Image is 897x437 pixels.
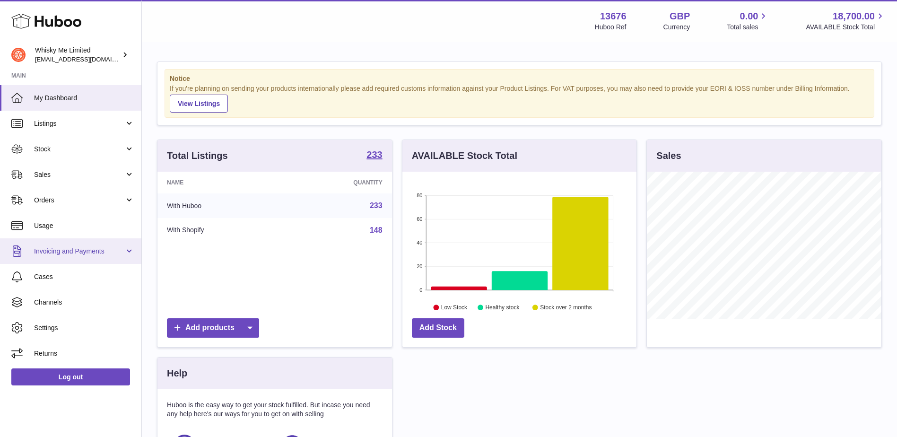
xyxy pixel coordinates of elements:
[806,10,886,32] a: 18,700.00 AVAILABLE Stock Total
[417,192,422,198] text: 80
[412,318,464,338] a: Add Stock
[670,10,690,23] strong: GBP
[170,74,869,83] strong: Notice
[727,23,769,32] span: Total sales
[485,304,520,311] text: Healthy stock
[170,95,228,113] a: View Listings
[727,10,769,32] a: 0.00 Total sales
[34,94,134,103] span: My Dashboard
[34,119,124,128] span: Listings
[167,401,383,419] p: Huboo is the easy way to get your stock fulfilled. But incase you need any help here's our ways f...
[34,221,134,230] span: Usage
[600,10,627,23] strong: 13676
[34,247,124,256] span: Invoicing and Payments
[441,304,468,311] text: Low Stock
[167,367,187,380] h3: Help
[34,145,124,154] span: Stock
[34,349,134,358] span: Returns
[11,48,26,62] img: internalAdmin-13676@internal.huboo.com
[34,170,124,179] span: Sales
[284,172,392,193] th: Quantity
[833,10,875,23] span: 18,700.00
[34,298,134,307] span: Channels
[366,150,382,159] strong: 233
[370,226,383,234] a: 148
[417,263,422,269] text: 20
[170,84,869,113] div: If you're planning on sending your products internationally please add required customs informati...
[419,287,422,293] text: 0
[35,46,120,64] div: Whisky Me Limited
[366,150,382,161] a: 233
[656,149,681,162] h3: Sales
[167,318,259,338] a: Add products
[417,240,422,245] text: 40
[806,23,886,32] span: AVAILABLE Stock Total
[595,23,627,32] div: Huboo Ref
[34,323,134,332] span: Settings
[417,216,422,222] text: 60
[11,368,130,385] a: Log out
[34,272,134,281] span: Cases
[540,304,592,311] text: Stock over 2 months
[34,196,124,205] span: Orders
[167,149,228,162] h3: Total Listings
[663,23,690,32] div: Currency
[740,10,758,23] span: 0.00
[157,193,284,218] td: With Huboo
[412,149,517,162] h3: AVAILABLE Stock Total
[35,55,139,63] span: [EMAIL_ADDRESS][DOMAIN_NAME]
[157,172,284,193] th: Name
[157,218,284,243] td: With Shopify
[370,201,383,210] a: 233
